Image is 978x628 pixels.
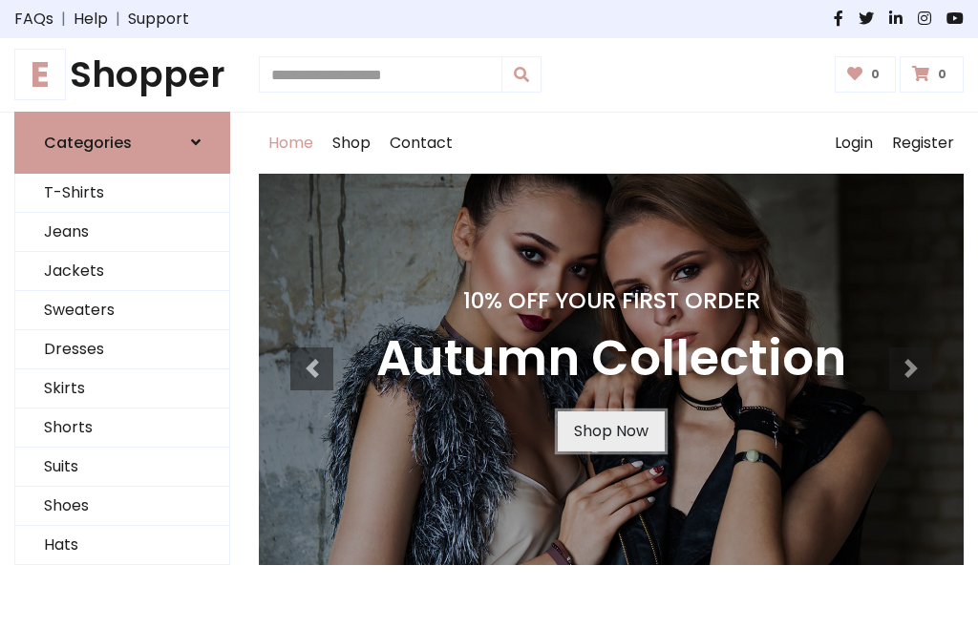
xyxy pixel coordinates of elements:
[15,408,229,448] a: Shorts
[882,113,964,174] a: Register
[15,291,229,330] a: Sweaters
[376,287,846,314] h4: 10% Off Your First Order
[15,487,229,526] a: Shoes
[835,56,897,93] a: 0
[323,113,380,174] a: Shop
[108,8,128,31] span: |
[15,213,229,252] a: Jeans
[128,8,189,31] a: Support
[866,66,884,83] span: 0
[900,56,964,93] a: 0
[15,369,229,408] a: Skirts
[14,112,230,174] a: Categories
[14,49,66,100] span: E
[933,66,951,83] span: 0
[14,53,230,96] h1: Shopper
[44,134,132,152] h6: Categories
[74,8,108,31] a: Help
[15,448,229,487] a: Suits
[15,252,229,291] a: Jackets
[380,113,462,174] a: Contact
[376,329,846,388] h3: Autumn Collection
[53,8,74,31] span: |
[15,174,229,213] a: T-Shirts
[259,113,323,174] a: Home
[14,8,53,31] a: FAQs
[825,113,882,174] a: Login
[558,411,665,451] a: Shop Now
[15,330,229,369] a: Dresses
[15,526,229,565] a: Hats
[14,53,230,96] a: EShopper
